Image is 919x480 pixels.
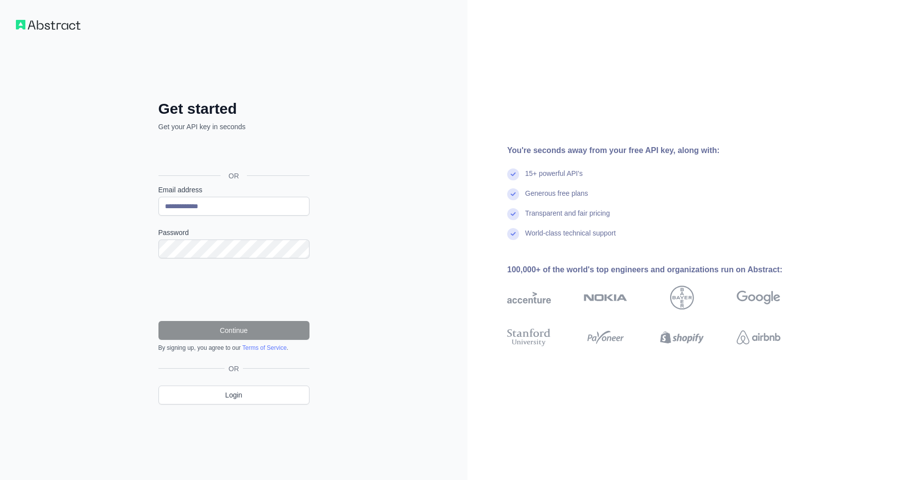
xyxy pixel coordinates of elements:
img: check mark [507,168,519,180]
img: stanford university [507,326,551,348]
span: OR [221,171,247,181]
img: check mark [507,188,519,200]
div: Transparent and fair pricing [525,208,610,228]
button: Continue [158,321,309,340]
img: bayer [670,286,694,310]
div: World-class technical support [525,228,616,248]
a: Login [158,386,309,404]
iframe: Sign in with Google Button [153,143,312,164]
iframe: reCAPTCHA [158,270,309,309]
img: check mark [507,228,519,240]
img: check mark [507,208,519,220]
div: 15+ powerful API's [525,168,583,188]
div: 100,000+ of the world's top engineers and organizations run on Abstract: [507,264,812,276]
label: Email address [158,185,309,195]
img: shopify [660,326,704,348]
a: Terms of Service [242,344,287,351]
h2: Get started [158,100,309,118]
img: airbnb [737,326,780,348]
label: Password [158,228,309,238]
div: You're seconds away from your free API key, along with: [507,145,812,157]
p: Get your API key in seconds [158,122,309,132]
img: Workflow [16,20,80,30]
img: google [737,286,780,310]
img: accenture [507,286,551,310]
div: Generous free plans [525,188,588,208]
img: nokia [584,286,627,310]
div: By signing up, you agree to our . [158,344,309,352]
span: OR [225,364,243,374]
img: payoneer [584,326,627,348]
